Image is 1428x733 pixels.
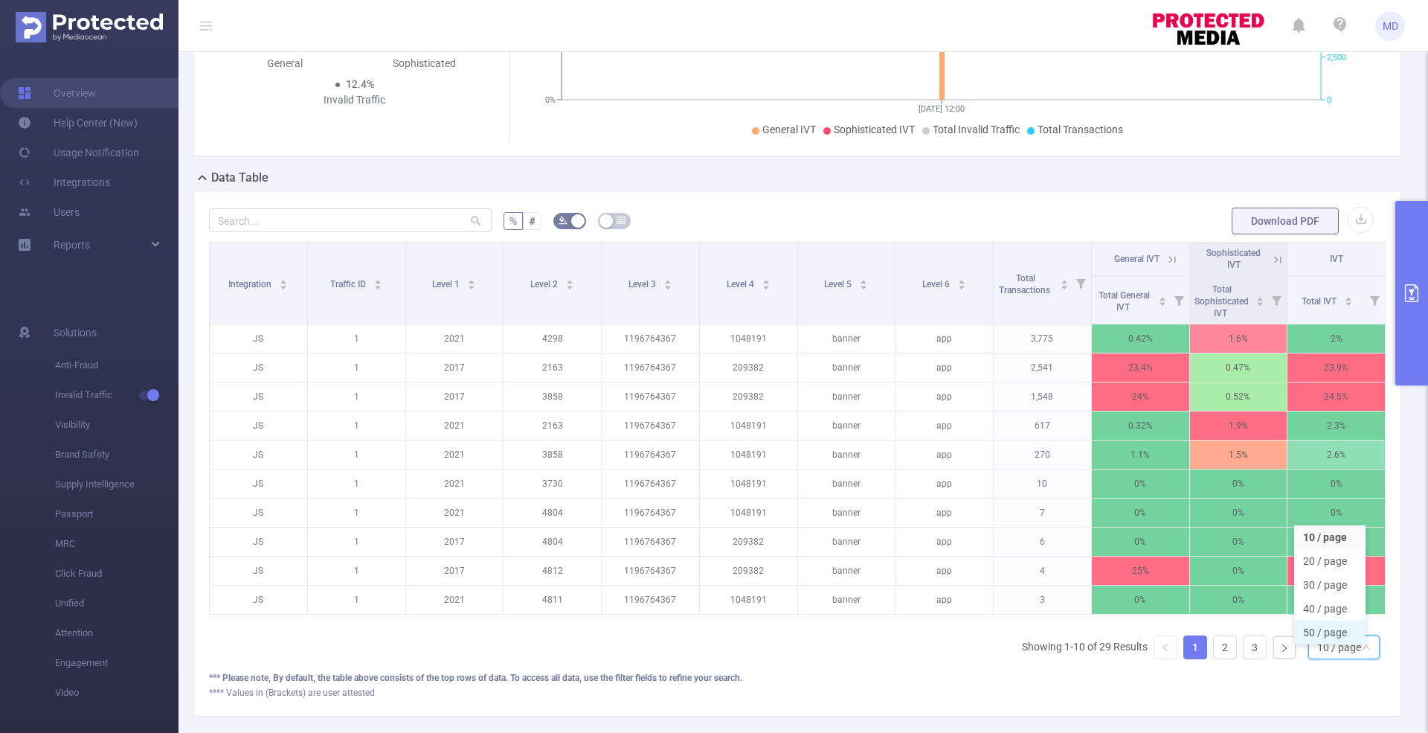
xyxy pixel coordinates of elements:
a: Overview [18,78,96,108]
p: 1 [308,353,405,382]
p: app [895,586,993,614]
i: icon: caret-down [1158,300,1166,304]
span: Total General IVT [1099,290,1150,313]
p: 3 [994,586,1091,614]
span: MRC [55,529,178,559]
p: 25% [1287,557,1385,585]
h2: Data Table [211,169,268,187]
span: Attention [55,618,178,648]
i: icon: caret-up [280,278,288,282]
li: 10 / page [1294,525,1366,549]
i: icon: right [1280,644,1289,653]
li: Next Page [1273,636,1296,659]
p: app [895,412,993,440]
p: 0% [1190,499,1287,527]
div: Sort [467,278,476,287]
p: banner [798,382,895,411]
div: Sort [565,278,574,287]
i: icon: caret-down [566,284,574,288]
p: JS [210,382,307,411]
i: icon: table [617,216,625,225]
p: 2021 [406,586,504,614]
span: Sophisticated IVT [834,124,915,135]
span: Total Invalid Traffic [933,124,1020,135]
p: 0% [1287,586,1385,614]
p: 2021 [406,470,504,498]
p: 1 [308,382,405,411]
p: banner [798,441,895,469]
p: app [895,382,993,411]
p: 1048191 [700,324,797,353]
p: JS [210,528,307,556]
div: Sophisticated [355,56,495,71]
p: 1048191 [700,441,797,469]
p: 617 [994,412,1091,440]
p: 0% [1190,528,1287,556]
div: General [215,56,355,71]
li: 30 / page [1294,573,1366,597]
p: 1196764367 [602,528,699,556]
div: Sort [762,278,771,287]
span: Traffic ID [330,279,368,289]
p: 1 [308,470,405,498]
span: % [509,215,517,227]
i: icon: down [1362,643,1371,653]
i: Filter menu [1168,276,1189,324]
p: 1.1% [1092,441,1189,469]
span: Integration [228,279,274,289]
p: 2,541 [994,353,1091,382]
p: 4804 [504,499,601,527]
p: 1196764367 [602,441,699,469]
p: 0% [1092,586,1189,614]
i: icon: caret-up [1256,295,1264,299]
p: 1048191 [700,586,797,614]
span: Level 4 [727,279,756,289]
span: Video [55,678,178,708]
p: 2017 [406,353,504,382]
span: Visibility [55,410,178,440]
p: 1048191 [700,412,797,440]
span: Level 2 [530,279,560,289]
p: 1196764367 [602,557,699,585]
div: Sort [1255,295,1264,304]
p: JS [210,470,307,498]
span: Reports [54,239,90,251]
span: General IVT [762,124,816,135]
span: Total IVT [1302,296,1339,307]
i: icon: caret-up [468,278,476,282]
p: banner [798,353,895,382]
i: Filter menu [1364,276,1385,324]
p: 1 [308,586,405,614]
p: 0% [1190,470,1287,498]
p: 0.52% [1190,382,1287,411]
p: 1196764367 [602,470,699,498]
i: icon: caret-down [762,284,770,288]
p: 1048191 [700,499,797,527]
p: 270 [994,441,1091,469]
i: icon: caret-up [762,278,770,282]
p: 24% [1092,382,1189,411]
p: 3858 [504,382,601,411]
p: 1196764367 [602,499,699,527]
li: 20 / page [1294,549,1366,573]
span: Supply Intelligence [55,470,178,499]
i: icon: caret-down [468,284,476,288]
li: 2 [1213,636,1237,659]
p: JS [210,586,307,614]
div: Sort [279,278,288,287]
p: 0% [1287,528,1385,556]
p: 1 [308,412,405,440]
div: Sort [1060,278,1069,287]
p: 0% [1092,499,1189,527]
span: Anti-Fraud [55,351,178,380]
i: icon: caret-down [280,284,288,288]
div: **** Values in (Brackets) are user attested [209,686,1386,700]
i: icon: caret-down [1256,300,1264,304]
a: Usage Notification [18,138,139,167]
li: 1 [1183,636,1207,659]
span: Solutions [54,318,97,348]
p: 0.42% [1092,324,1189,353]
input: Search... [209,208,492,232]
p: JS [210,324,307,353]
span: Total Transactions [999,273,1052,295]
